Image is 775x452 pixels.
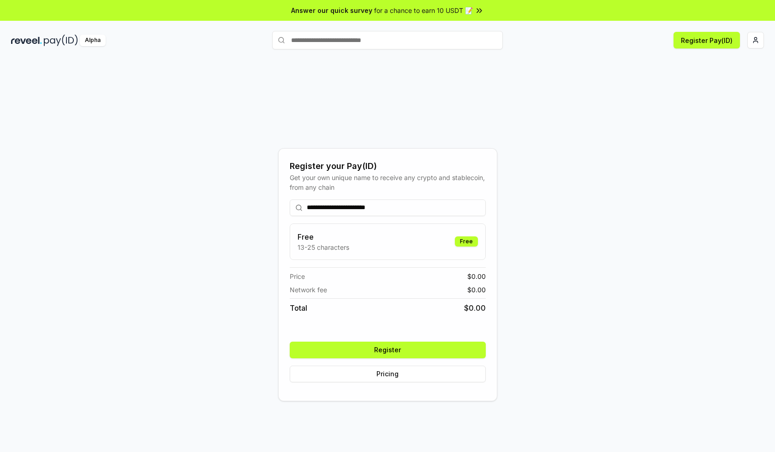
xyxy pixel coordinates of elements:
button: Register Pay(ID) [674,32,740,48]
div: Alpha [80,35,106,46]
span: Price [290,271,305,281]
h3: Free [298,231,349,242]
button: Pricing [290,366,486,382]
span: $ 0.00 [464,302,486,313]
span: $ 0.00 [467,285,486,295]
p: 13-25 characters [298,242,349,252]
span: $ 0.00 [467,271,486,281]
div: Free [455,236,478,247]
span: Network fee [290,285,327,295]
span: for a chance to earn 10 USDT 📝 [374,6,473,15]
span: Answer our quick survey [291,6,372,15]
div: Get your own unique name to receive any crypto and stablecoin, from any chain [290,173,486,192]
button: Register [290,342,486,358]
div: Register your Pay(ID) [290,160,486,173]
img: pay_id [44,35,78,46]
img: reveel_dark [11,35,42,46]
span: Total [290,302,307,313]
